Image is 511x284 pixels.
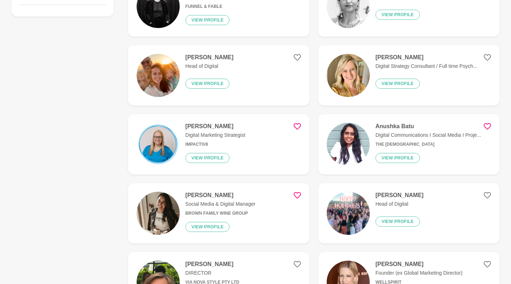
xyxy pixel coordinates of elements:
[375,131,481,139] p: Digital Communications I Social Media I Proje...
[375,153,420,163] button: View profile
[185,54,233,61] h4: [PERSON_NAME]
[128,45,309,106] a: [PERSON_NAME]Head of DigitalView profile
[318,114,500,174] a: Anushka BatuDigital Communications I Social Media I Proje...The [DEMOGRAPHIC_DATA]View profile
[185,200,255,208] p: Social Media & Digital Manager
[185,142,245,147] h6: Impactiv8
[327,192,370,235] img: 5bb6ed98c00ba31b814d0fd2fb0f0cfc57c09ca1-1080x1080.png
[185,79,230,89] button: View profile
[185,211,255,216] h6: Brown Family Wine Group
[375,54,477,61] h4: [PERSON_NAME]
[375,10,420,20] button: View profile
[185,222,230,232] button: View profile
[327,54,370,97] img: 612e5586bc9081dd9993158f00d9b7703b31bb9a-1110x1107.jpg
[185,4,288,9] h6: Funnel & Fable
[375,192,424,199] h4: [PERSON_NAME]
[185,192,255,199] h4: [PERSON_NAME]
[318,183,500,243] a: [PERSON_NAME]Head of DigitalView profile
[185,62,233,70] p: Head of Digital
[375,261,463,268] h4: [PERSON_NAME]
[318,45,500,106] a: [PERSON_NAME]Digital Strategy Consultant / Full time Psych...View profile
[375,62,477,70] p: Digital Strategy Consultant / Full time Psych...
[185,153,230,163] button: View profile
[185,261,239,268] h4: [PERSON_NAME]
[327,123,370,166] img: 85db568765aa8c8f7ea4f3b72d0b8d82cf5d5af0-357x357.jpg
[185,123,245,130] h4: [PERSON_NAME]
[185,269,239,277] p: DIRECTOR
[185,131,245,139] p: Digital Marketing Strategist
[137,192,180,235] img: 125e4231c23fbbaefb4df2d30ea71dfb3e7dafee-782x782.jpg
[375,142,481,147] h6: The [DEMOGRAPHIC_DATA]
[375,217,420,227] button: View profile
[375,200,424,208] p: Head of Digital
[128,183,309,243] a: [PERSON_NAME]Social Media & Digital ManagerBrown Family Wine GroupView profile
[375,123,481,130] h4: Anushka Batu
[137,54,180,97] img: 470b04dc6ff76f58eed61f89509a0fbb6081b839-1070x1354.png
[137,123,180,166] img: 155e877cc6fc448b71c9b234d51ed25f3f793332-800x800.png
[375,79,420,89] button: View profile
[128,114,309,174] a: [PERSON_NAME]Digital Marketing StrategistImpactiv8View profile
[375,269,463,277] p: Founder (ex Global Marketing Director)
[185,15,230,25] button: View profile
